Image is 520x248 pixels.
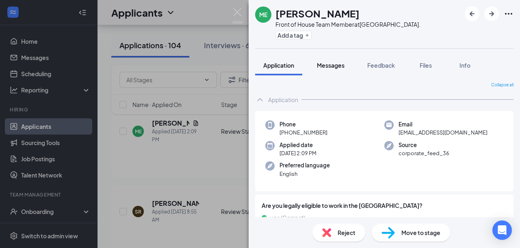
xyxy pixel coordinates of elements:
button: ArrowLeftNew [465,6,479,21]
span: Feedback [367,62,395,69]
span: [EMAIL_ADDRESS][DOMAIN_NAME] [399,128,487,137]
span: English [279,170,330,178]
span: yes (Correct) [270,213,305,222]
button: PlusAdd a tag [275,31,312,39]
div: ME [259,11,267,19]
svg: Plus [305,33,310,38]
svg: Ellipses [504,9,513,19]
span: Source [399,141,449,149]
span: Applied date [279,141,316,149]
svg: ArrowLeftNew [467,9,477,19]
h1: [PERSON_NAME] [275,6,360,20]
span: corporate_feed_36 [399,149,449,157]
button: ArrowRight [484,6,499,21]
span: Are you legally eligible to work in the [GEOGRAPHIC_DATA]? [262,201,507,210]
svg: ChevronUp [255,95,265,105]
span: Phone [279,120,327,128]
span: Move to stage [401,228,440,237]
span: Files [420,62,432,69]
div: Open Intercom Messenger [492,220,512,240]
span: Email [399,120,487,128]
span: Collapse all [491,82,513,88]
div: Application [268,96,298,104]
svg: ArrowRight [487,9,496,19]
div: Front of House Team Member at [GEOGRAPHIC_DATA]. [275,20,420,28]
span: Messages [317,62,344,69]
span: Info [459,62,470,69]
span: Preferred language [279,161,330,169]
span: Reject [338,228,355,237]
span: Application [263,62,294,69]
span: [DATE] 2:09 PM [279,149,316,157]
span: [PHONE_NUMBER] [279,128,327,137]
